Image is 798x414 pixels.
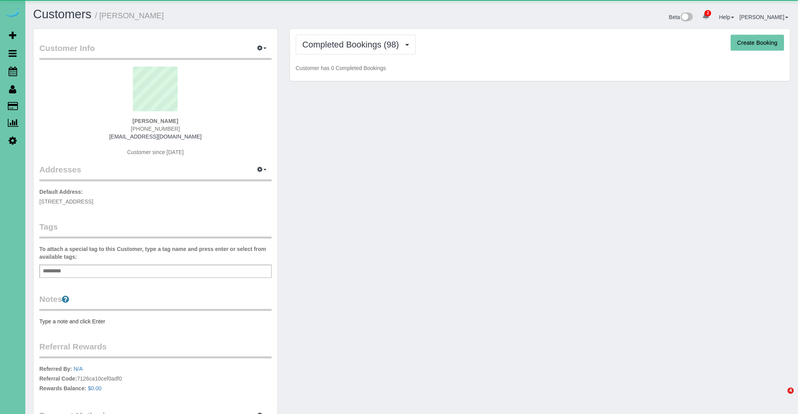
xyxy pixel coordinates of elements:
button: Completed Bookings (98) [296,35,416,54]
legend: Tags [39,221,272,239]
label: Referred By: [39,365,72,373]
legend: Referral Rewards [39,341,272,358]
a: Beta [669,14,693,20]
a: [EMAIL_ADDRESS][DOMAIN_NAME] [109,133,201,140]
a: 2 [698,8,713,25]
label: Referral Code: [39,375,77,382]
a: N/A [74,366,83,372]
p: 7126ca10cef0adf0 [39,365,272,394]
span: 4 [787,388,794,394]
span: Completed Bookings (98) [302,40,403,49]
label: To attach a special tag to this Customer, type a tag name and press enter or select from availabl... [39,245,272,261]
span: [PHONE_NUMBER] [131,126,180,132]
span: [STREET_ADDRESS] [39,198,93,205]
button: Create Booking [731,35,784,51]
small: / [PERSON_NAME] [95,11,164,20]
iframe: Intercom live chat [772,388,790,406]
a: $0.00 [88,385,102,391]
span: 2 [704,10,711,16]
p: Customer has 0 Completed Bookings [296,64,784,72]
legend: Notes [39,293,272,311]
img: New interface [680,12,693,23]
legend: Customer Info [39,42,272,60]
img: Automaid Logo [5,8,20,19]
span: Customer since [DATE] [127,149,184,155]
a: Customers [33,7,92,21]
label: Rewards Balance: [39,384,87,392]
a: Help [719,14,734,20]
pre: Type a note and click Enter [39,318,272,325]
strong: [PERSON_NAME] [132,118,178,124]
label: Default Address: [39,188,83,196]
a: [PERSON_NAME] [740,14,788,20]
